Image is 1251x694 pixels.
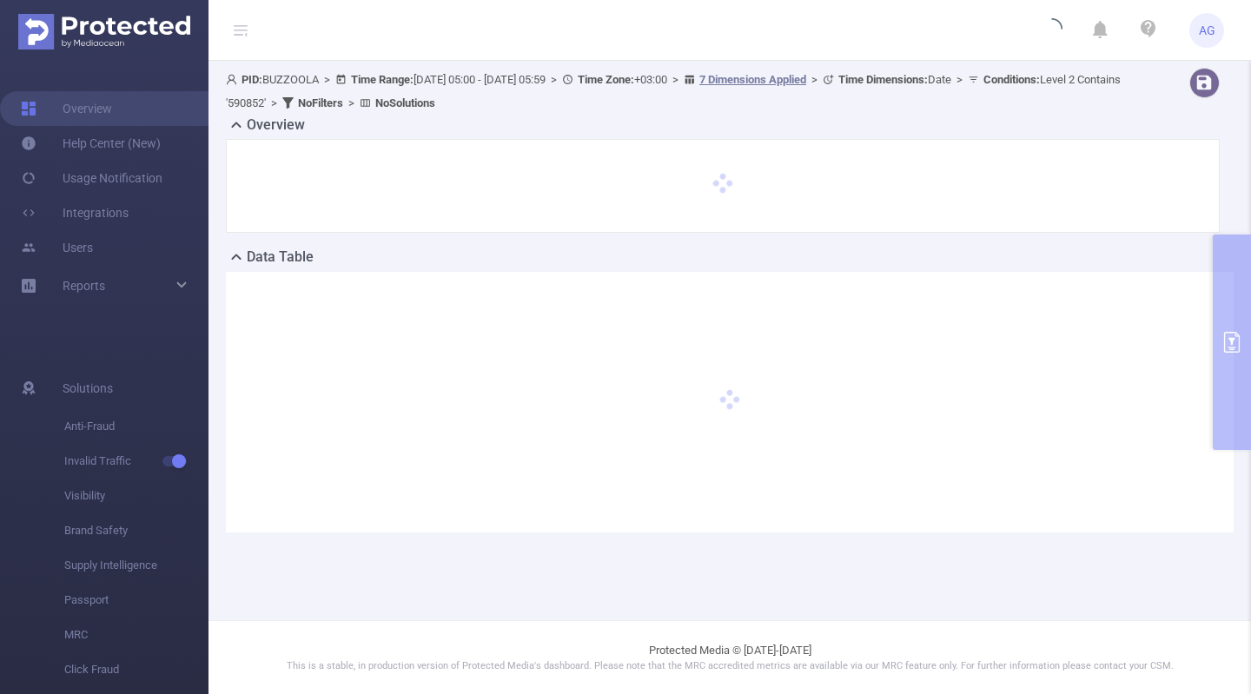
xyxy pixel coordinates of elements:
span: Supply Intelligence [64,548,208,583]
span: > [546,73,562,86]
b: PID: [242,73,262,86]
span: AG [1199,13,1215,48]
span: Reports [63,279,105,293]
footer: Protected Media © [DATE]-[DATE] [208,620,1251,694]
span: > [806,73,823,86]
a: Users [21,230,93,265]
a: Integrations [21,195,129,230]
img: Protected Media [18,14,190,50]
span: Invalid Traffic [64,444,208,479]
span: Anti-Fraud [64,409,208,444]
a: Usage Notification [21,161,162,195]
i: icon: loading [1042,18,1062,43]
b: Time Dimensions : [838,73,928,86]
span: > [319,73,335,86]
a: Help Center (New) [21,126,161,161]
b: Time Range: [351,73,414,86]
b: Time Zone: [578,73,634,86]
b: No Filters [298,96,343,109]
h2: Overview [247,115,305,135]
span: Click Fraud [64,652,208,687]
b: No Solutions [375,96,435,109]
span: Passport [64,583,208,618]
span: MRC [64,618,208,652]
span: > [343,96,360,109]
span: BUZZOOLA [DATE] 05:00 - [DATE] 05:59 +03:00 [226,73,1121,109]
b: Conditions : [983,73,1040,86]
span: Visibility [64,479,208,513]
span: Brand Safety [64,513,208,548]
span: > [266,96,282,109]
span: Date [838,73,951,86]
span: Solutions [63,371,113,406]
span: > [951,73,968,86]
i: icon: user [226,74,242,85]
a: Overview [21,91,112,126]
p: This is a stable, in production version of Protected Media's dashboard. Please note that the MRC ... [252,659,1208,674]
u: 7 Dimensions Applied [699,73,806,86]
a: Reports [63,268,105,303]
h2: Data Table [247,247,314,268]
span: > [667,73,684,86]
